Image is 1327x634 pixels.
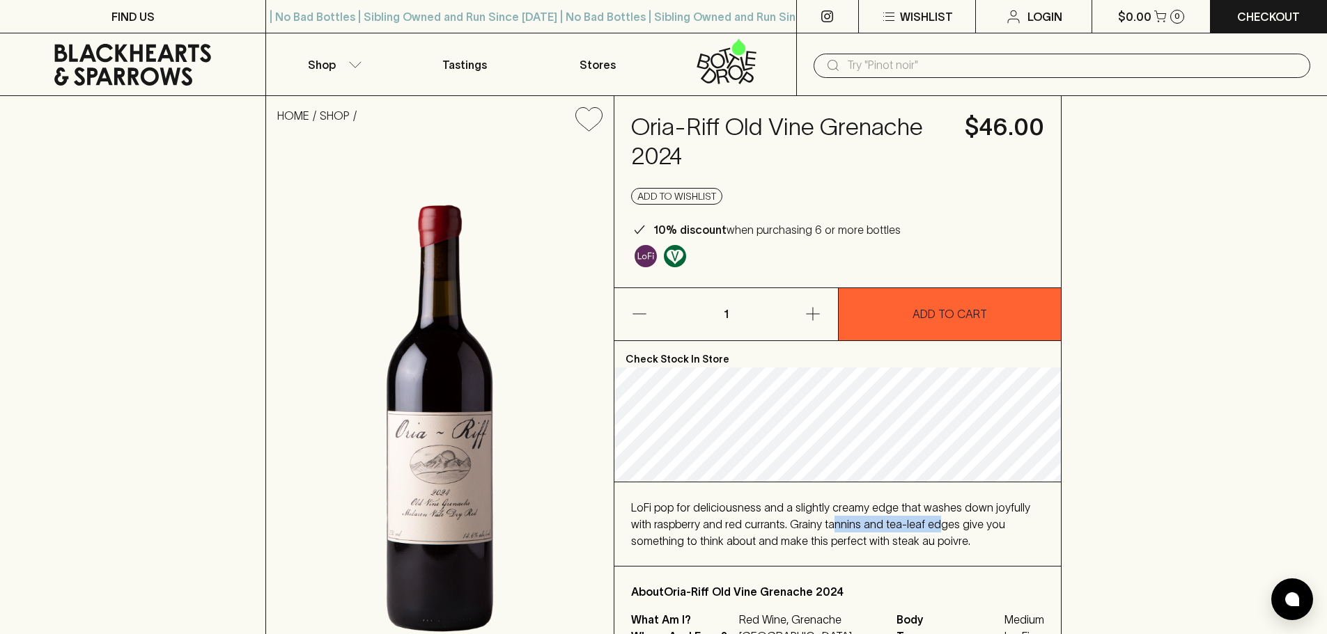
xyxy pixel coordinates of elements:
[965,113,1044,142] h4: $46.00
[631,113,948,171] h4: Oria-Riff Old Vine Grenache 2024
[570,102,608,137] button: Add to wishlist
[1237,8,1300,25] p: Checkout
[660,241,690,271] a: Made without the use of any animal products.
[631,241,660,271] a: Some may call it natural, others minimum intervention, either way, it’s hands off & maybe even a ...
[308,56,336,73] p: Shop
[398,33,531,95] a: Tastings
[111,8,155,25] p: FIND US
[1004,611,1044,628] span: Medium
[1118,8,1151,25] p: $0.00
[653,221,901,238] p: when purchasing 6 or more bottles
[266,33,398,95] button: Shop
[653,223,727,236] b: 10% discount
[320,109,350,122] a: SHOP
[614,341,1061,367] p: Check Stock In Store
[580,56,616,73] p: Stores
[1027,8,1062,25] p: Login
[1174,13,1180,20] p: 0
[709,288,743,340] p: 1
[631,188,722,205] button: Add to wishlist
[442,56,487,73] p: Tastings
[631,583,1044,600] p: About Oria-Riff Old Vine Grenache 2024
[635,245,657,267] img: Lo-Fi
[631,611,736,628] p: What Am I?
[664,245,686,267] img: Vegan
[897,611,1001,628] span: Body
[1285,592,1299,606] img: bubble-icon
[531,33,664,95] a: Stores
[900,8,953,25] p: Wishlist
[913,306,987,322] p: ADD TO CART
[739,611,880,628] p: Red Wine, Grenache
[277,109,309,122] a: HOME
[839,288,1062,340] button: ADD TO CART
[631,501,1030,547] span: LoFi pop for deliciousness and a slightly creamy edge that washes down joyfully with raspberry an...
[847,54,1299,77] input: Try "Pinot noir"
